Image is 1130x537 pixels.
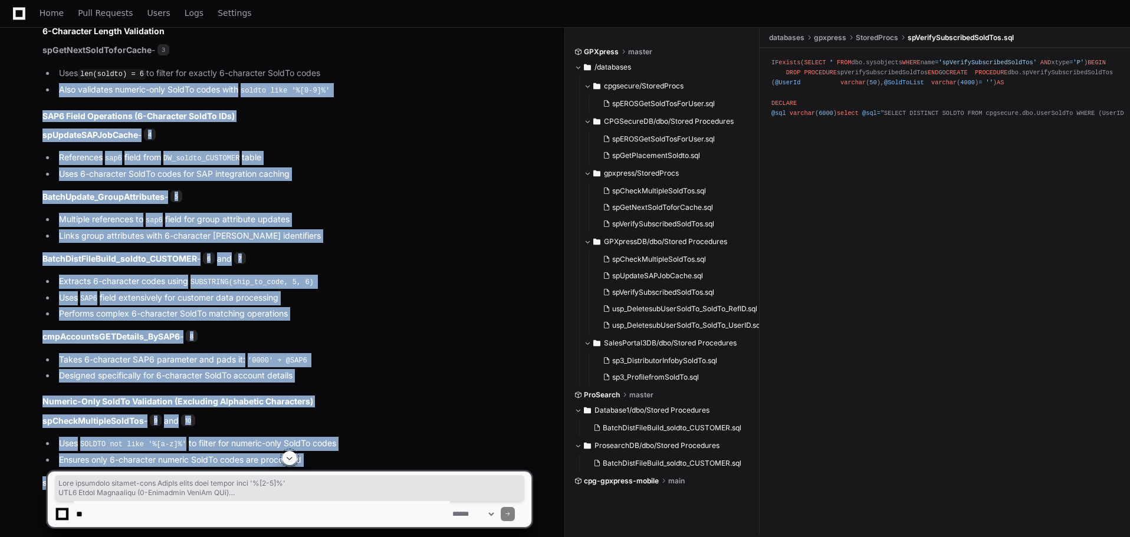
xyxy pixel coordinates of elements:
button: spGetPlacementSoldto.sql [598,147,753,164]
p: - and [42,414,531,428]
span: 10 [181,414,195,426]
span: /databases [594,62,631,72]
li: Uses field extensively for customer data processing [55,291,531,305]
li: Extracts 6-character codes using [55,275,531,289]
span: 4 [144,129,156,140]
span: FROM [837,59,852,66]
span: gpxpress [814,33,846,42]
svg: Directory [584,403,591,417]
code: '0000' + @SAP6 [245,355,310,366]
span: 6 [203,252,215,264]
p: - [42,129,531,142]
p: - [42,44,531,57]
button: spVerifySubscribedSoldTos.sql [598,284,762,301]
span: GPXpressDB/dbo/Stored Procedures [604,237,727,246]
span: WHERE [902,59,921,66]
span: = [877,110,881,117]
span: usp_DeletesubUserSoldTo_SoldTo_UserID.sql [612,321,762,330]
span: Pull Requests [78,9,133,17]
button: Database1/dbo/Stored Procedures [574,401,751,420]
code: SOLDTO not like '%[a-z]%' [78,439,189,450]
span: spEROSGetSoldTosForUser.sql [612,134,715,144]
li: Uses to filter for exactly 6-character SoldTo codes [55,67,531,81]
span: SalesPortal3DB/dbo/Stored Procedures [604,338,737,348]
span: ProSearch [584,390,620,400]
span: spVerifySubscribedSoldTos.sql [908,33,1014,42]
span: 'spVerifySubscribedSoldTos' [939,59,1037,66]
svg: Directory [584,439,591,453]
span: StoredProcs [856,33,898,42]
span: 7 [234,252,246,264]
span: spUpdateSAPJobCache.sql [612,271,703,281]
span: 6000 [819,110,833,117]
span: databases [769,33,804,42]
li: Uses 6-character SoldTo codes for SAP integration caching [55,167,531,181]
button: sp3_DistributorInfobySoldTo.sql [598,352,753,369]
span: master [628,47,652,57]
strong: BatchUpdate_GroupAttributes [42,192,165,202]
span: 50 [869,79,876,86]
span: 9 [150,414,162,426]
span: PROCEDURE [975,69,1007,76]
span: Lore ipsumdolo sitamet-cons AdipIs elits doei tempor inci '%[2-5]%' UTL6 Etdol Magnaaliqu (0-Enim... [58,479,521,498]
span: 3 [157,44,169,56]
button: usp_DeletesubUserSoldTo_SoldTo_RefID.sql [598,301,762,317]
span: 4000 [960,79,975,86]
span: = [935,59,938,66]
button: CPGSecureDB/dbo/Stored Procedures [584,112,760,131]
li: Links group attributes with 6-character [PERSON_NAME] identifiers [55,229,531,243]
span: spEROSGetSoldTosForUser.sql [612,99,715,108]
span: 5 [170,190,182,202]
button: usp_DeletesubUserSoldTo_SoldTo_UserID.sql [598,317,762,334]
span: CREATE [946,69,968,76]
span: = [1069,59,1073,66]
span: GPXpress [584,47,619,57]
span: spCheckMultipleSoldTos.sql [612,186,706,196]
span: @sql [771,110,786,117]
h2: SAP6 Field Operations (6-Character SoldTo IDs) [42,110,531,122]
span: SELECT [804,59,826,66]
div: IF ( dbo.sysobjects name xtype ) spVerifySubscribedSoldTos GO dbo.spVerifySubscribedSoldTos ( ( )... [771,58,1118,118]
svg: Directory [593,114,600,129]
span: END [928,69,938,76]
code: sap6 [143,215,165,226]
span: '' [986,79,993,86]
span: spGetNextSoldToforCache.sql [612,203,713,212]
button: spCheckMultipleSoldTos.sql [598,183,753,199]
li: Takes 6-character SAP6 parameter and pads it: [55,353,531,367]
span: AND [1040,59,1051,66]
span: Logs [185,9,203,17]
li: Uses to filter for numeric-only SoldTo codes [55,437,531,451]
strong: BatchDistFileBuild_soldto_CUSTOMER [42,253,197,263]
span: Users [147,9,170,17]
span: varchar [931,79,957,86]
button: SalesPortal3DB/dbo/Stored Procedures [584,334,760,352]
button: GPXpressDB/dbo/Stored Procedures [584,232,760,251]
span: Database1/dbo/Stored Procedures [594,406,709,415]
h2: 6-Character Length Validation [42,25,531,37]
span: Settings [218,9,251,17]
li: Multiple references to field for group attribute updates [55,213,531,227]
span: 8 [186,330,198,342]
span: @SoldToList [884,79,924,86]
svg: Directory [593,336,600,350]
button: /databases [574,58,751,77]
button: spEROSGetSoldTosForUser.sql [598,131,753,147]
svg: Directory [593,79,600,93]
span: PROCEDURE [804,69,836,76]
button: BatchDistFileBuild_soldto_CUSTOMER.sql [589,420,744,436]
svg: Directory [584,60,591,74]
svg: Directory [593,235,600,249]
button: cpgsecure/StoredProcs [584,77,760,95]
span: spCheckMultipleSoldTos.sql [612,255,706,264]
strong: cmpAccountsGETDetails_BySAP6 [42,331,180,341]
li: References field from table [55,151,531,165]
button: gpxpress/StoredProcs [584,164,760,183]
span: usp_DeletesubUserSoldTo_SoldTo_RefID.sql [612,304,757,314]
span: exists [778,59,800,66]
strong: spGetNextSoldToforCache [42,45,152,55]
span: master [629,390,653,400]
li: Designed specifically for 6-character SoldTo account details [55,369,531,383]
span: select [837,110,859,117]
strong: spUpdateSAPJobCache [42,130,138,140]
